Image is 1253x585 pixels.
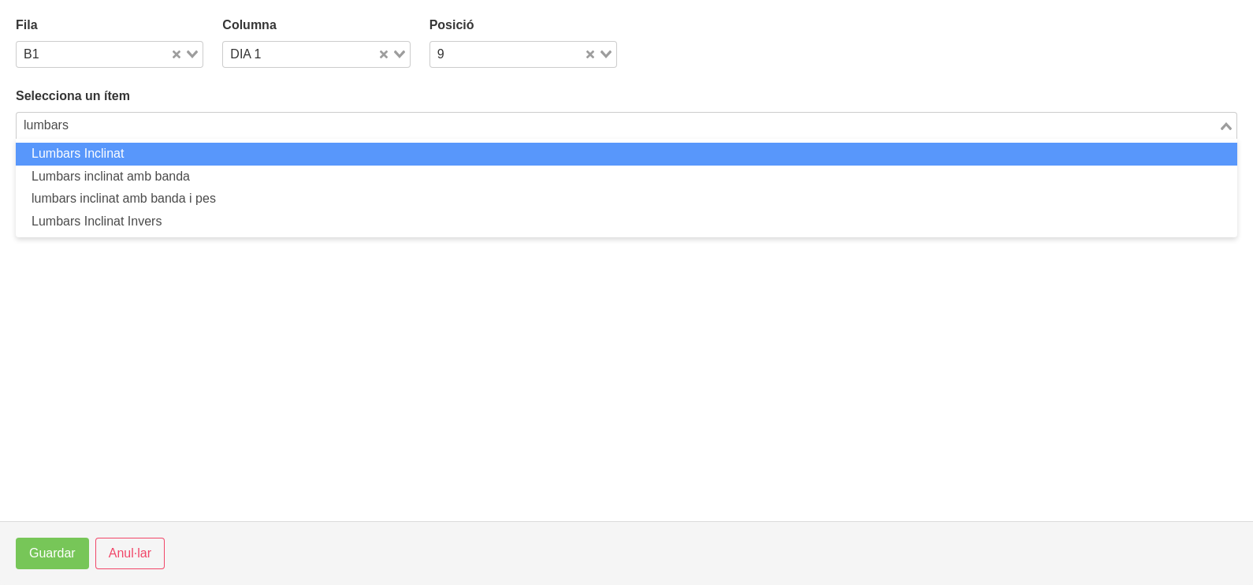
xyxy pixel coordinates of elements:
[16,16,203,35] label: Fila
[45,45,169,64] input: Search for option
[16,188,1237,211] li: lumbars inclinat amb banda i pes
[266,45,375,64] input: Search for option
[450,45,582,64] input: Search for option
[429,16,617,35] label: Posició
[24,46,39,63] span: B1
[16,538,89,569] button: Guardar
[16,41,203,68] div: Search for option
[222,41,410,68] div: Search for option
[16,112,1237,139] div: Search for option
[437,46,444,63] span: 9
[222,16,410,35] label: Columna
[16,211,1237,233] li: Lumbars Inclinat Invers
[230,46,261,63] span: DIA 1
[429,41,617,68] div: Search for option
[16,143,1237,166] li: Lumbars Inclinat
[173,49,180,61] button: Clear Selected
[380,49,388,61] button: Clear Selected
[18,116,1217,135] input: Search for option
[29,544,76,563] span: Guardar
[586,49,594,61] button: Clear Selected
[95,538,165,569] button: Anul·lar
[16,166,1237,188] li: Lumbars inclinat amb banda
[16,87,1237,106] label: Selecciona un ítem
[109,544,151,563] span: Anul·lar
